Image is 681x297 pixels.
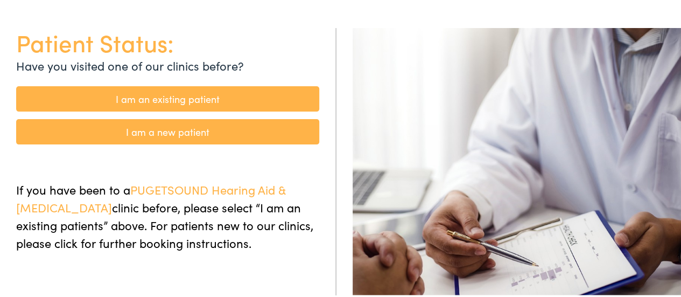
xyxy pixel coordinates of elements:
h1: Patient Status: [16,26,319,55]
a: I am a new patient [16,118,319,143]
p: Have you visited one of our clinics before? [16,55,319,73]
span: PUGETSOUND Hearing Aid & [MEDICAL_DATA] [16,179,285,214]
p: If you have been to a clinic before, please select “I am an existing patients” above. For patient... [16,179,319,250]
a: I am an existing patient [16,85,319,110]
